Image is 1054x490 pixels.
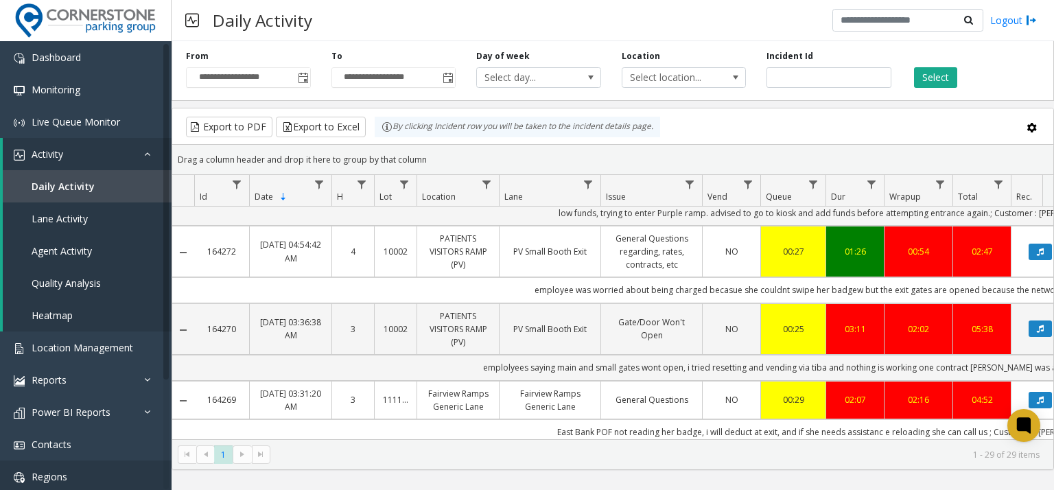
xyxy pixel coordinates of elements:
[931,175,950,194] a: Wrapup Filter Menu
[172,247,194,258] a: Collapse Details
[622,50,660,62] label: Location
[32,373,67,386] span: Reports
[14,375,25,386] img: 'icon'
[340,323,366,336] a: 3
[337,191,343,202] span: H
[834,245,876,258] a: 01:26
[711,245,752,258] a: NO
[353,175,371,194] a: H Filter Menu
[3,170,172,202] a: Daily Activity
[681,175,699,194] a: Issue Filter Menu
[769,323,817,336] a: 00:25
[172,148,1053,172] div: Drag a column header and drop it here to group by that column
[383,393,408,406] a: 111111
[14,440,25,451] img: 'icon'
[3,267,172,299] a: Quality Analysis
[893,323,944,336] a: 02:02
[202,323,241,336] a: 164270
[14,117,25,128] img: 'icon'
[32,148,63,161] span: Activity
[504,191,523,202] span: Lane
[331,50,342,62] label: To
[425,387,491,413] a: Fairview Ramps Generic Lane
[340,245,366,258] a: 4
[766,50,813,62] label: Incident Id
[725,323,738,335] span: NO
[200,191,207,202] span: Id
[279,449,1040,460] kendo-pager-info: 1 - 29 of 29 items
[711,323,752,336] a: NO
[958,191,978,202] span: Total
[477,68,576,87] span: Select day...
[382,121,393,132] img: infoIcon.svg
[834,323,876,336] a: 03:11
[32,83,80,96] span: Monitoring
[606,191,626,202] span: Issue
[206,3,319,37] h3: Daily Activity
[508,323,592,336] a: PV Small Booth Exit
[893,393,944,406] div: 02:16
[961,323,1003,336] a: 05:38
[375,117,660,137] div: By clicking Incident row you will be taken to the incident details page.
[425,310,491,349] a: PATIENTS VISITORS RAMP (PV)
[214,445,233,464] span: Page 1
[3,202,172,235] a: Lane Activity
[258,316,323,342] a: [DATE] 03:36:38 AM
[804,175,823,194] a: Queue Filter Menu
[383,245,408,258] a: 10002
[3,235,172,267] a: Agent Activity
[990,13,1037,27] a: Logout
[769,393,817,406] a: 00:29
[1026,13,1037,27] img: logout
[961,245,1003,258] a: 02:47
[379,191,392,202] span: Lot
[769,245,817,258] a: 00:27
[14,150,25,161] img: 'icon'
[258,387,323,413] a: [DATE] 03:31:20 AM
[202,245,241,258] a: 164272
[961,393,1003,406] a: 04:52
[707,191,727,202] span: Vend
[32,438,71,451] span: Contacts
[725,394,738,406] span: NO
[295,68,310,87] span: Toggle popup
[186,117,272,137] button: Export to PDF
[893,245,944,258] a: 00:54
[14,53,25,64] img: 'icon'
[172,395,194,406] a: Collapse Details
[14,343,25,354] img: 'icon'
[310,175,329,194] a: Date Filter Menu
[831,191,845,202] span: Dur
[508,245,592,258] a: PV Small Booth Exit
[32,180,95,193] span: Daily Activity
[32,115,120,128] span: Live Queue Monitor
[834,393,876,406] a: 02:07
[32,406,110,419] span: Power BI Reports
[14,408,25,419] img: 'icon'
[422,191,456,202] span: Location
[508,387,592,413] a: Fairview Ramps Generic Lane
[202,393,241,406] a: 164269
[255,191,273,202] span: Date
[32,341,133,354] span: Location Management
[14,85,25,96] img: 'icon'
[32,51,81,64] span: Dashboard
[609,232,694,272] a: General Questions regarding, rates, contracts, etc
[32,212,88,225] span: Lane Activity
[340,393,366,406] a: 3
[725,246,738,257] span: NO
[14,472,25,483] img: 'icon'
[863,175,881,194] a: Dur Filter Menu
[3,299,172,331] a: Heatmap
[3,138,172,170] a: Activity
[228,175,246,194] a: Id Filter Menu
